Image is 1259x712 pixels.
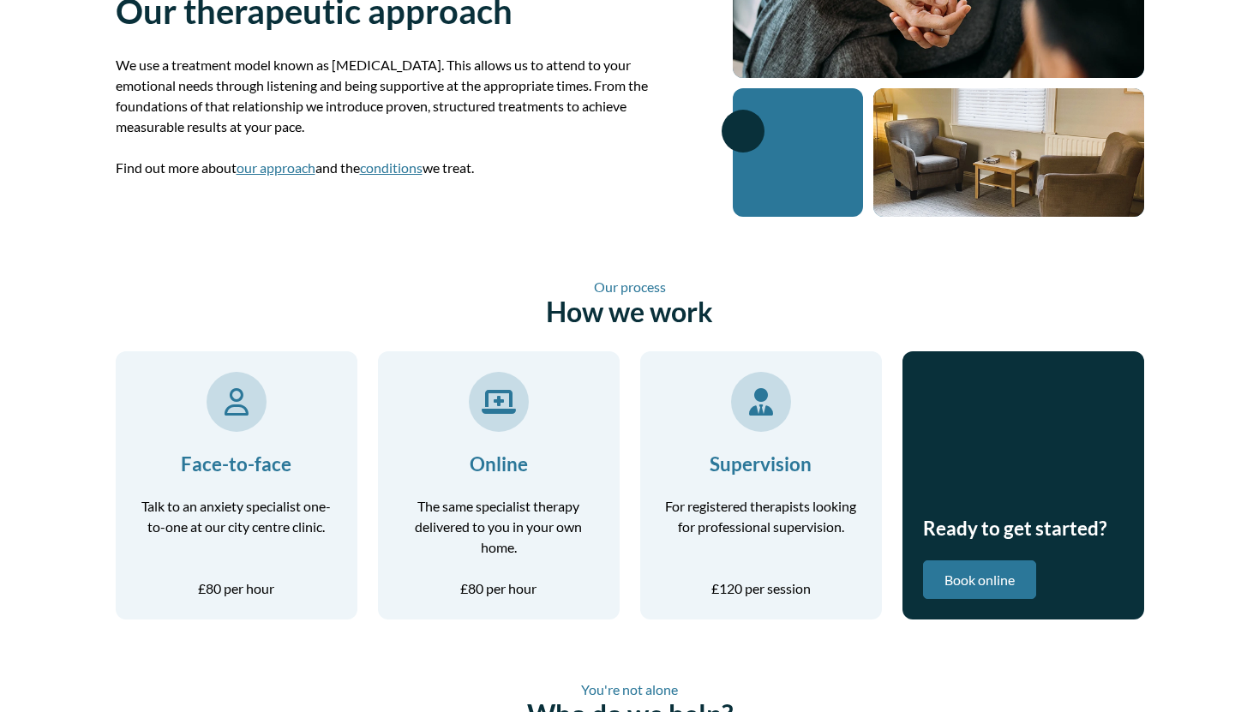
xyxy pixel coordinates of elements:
p: £80 per hour [136,578,337,599]
p: The same specialist therapy delivered to you in your own home. [399,496,599,558]
h3: Online [399,452,599,476]
p: £80 per hour [399,578,599,599]
a: Book online [923,560,1036,599]
a: Supervision For registered therapists looking for professional supervision. £120 per session [661,372,861,599]
h3: Face-to-face [136,452,337,476]
a: Face-to-face Talk to an anxiety specialist one-to-one at our city centre clinic. £80 per hour [136,372,337,599]
p: We use a treatment model known as [MEDICAL_DATA]. This allows us to attend to your emotional need... [116,55,692,137]
span: You're not alone [116,681,1144,697]
span: Our process [116,278,1144,295]
a: Online The same specialist therapy delivered to you in your own home. £80 per hour [399,372,599,599]
a: our approach [237,159,315,176]
a: conditions [360,159,423,176]
h2: How we work [116,278,1144,328]
h3: Supervision [661,452,861,476]
p: Talk to an anxiety specialist one-to-one at our city centre clinic. [136,496,337,537]
p: For registered therapists looking for professional supervision. [661,496,861,537]
p: £120 per session [661,578,861,599]
h3: Ready to get started? [923,517,1124,540]
img: Therapy room [873,88,1144,217]
p: Find out more about and the we treat. [116,158,692,178]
